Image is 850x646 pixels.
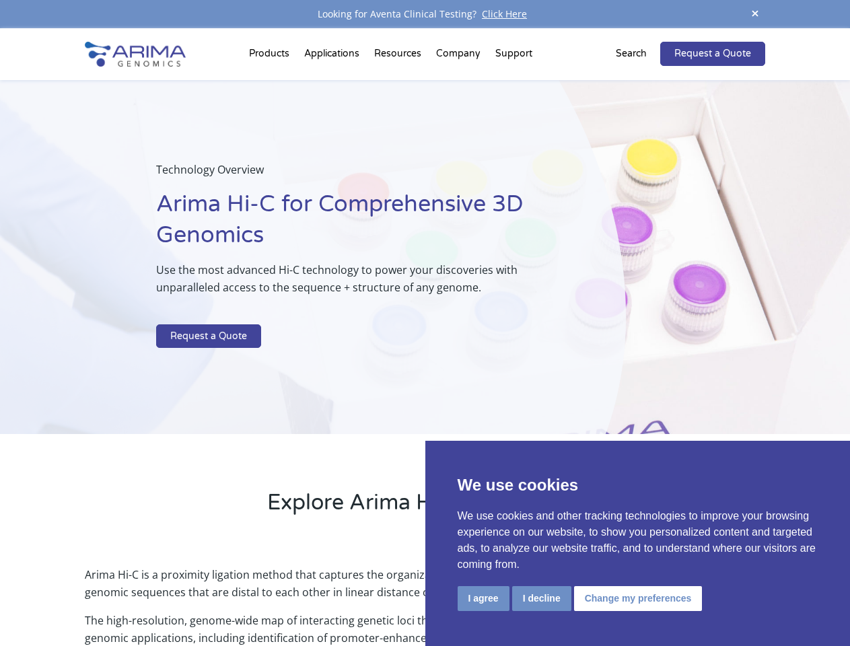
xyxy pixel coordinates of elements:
p: Search [616,45,647,63]
a: Request a Quote [156,324,261,349]
p: Arima Hi-C is a proximity ligation method that captures the organizational structure of chromatin... [85,566,765,612]
p: Technology Overview [156,161,558,189]
a: Request a Quote [660,42,765,66]
a: Click Here [476,7,532,20]
button: I agree [458,586,509,611]
p: We use cookies [458,473,818,497]
button: Change my preferences [574,586,703,611]
div: Looking for Aventa Clinical Testing? [85,5,765,23]
button: I decline [512,586,571,611]
h2: Explore Arima Hi-C Technology [85,488,765,528]
h1: Arima Hi-C for Comprehensive 3D Genomics [156,189,558,261]
p: We use cookies and other tracking technologies to improve your browsing experience on our website... [458,508,818,573]
img: Arima-Genomics-logo [85,42,186,67]
p: Use the most advanced Hi-C technology to power your discoveries with unparalleled access to the s... [156,261,558,307]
